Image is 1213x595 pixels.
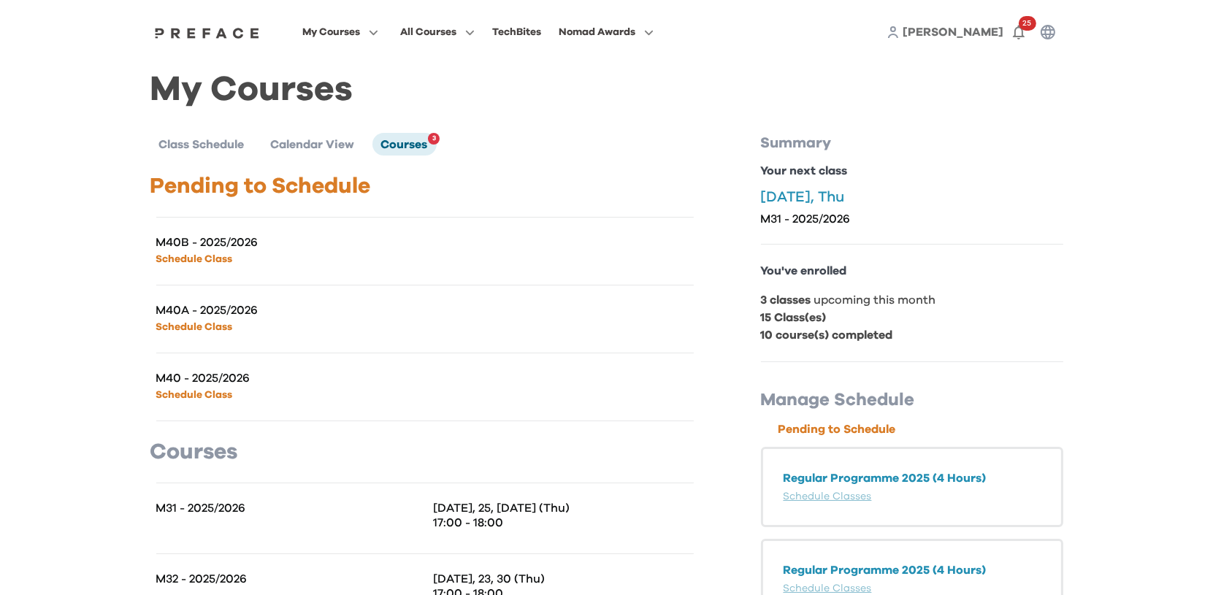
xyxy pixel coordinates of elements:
p: Pending to Schedule [150,173,700,199]
a: Schedule Classes [784,491,872,502]
div: TechBites [492,23,541,41]
a: Schedule Class [156,322,233,332]
p: M40 - 2025/2026 [156,371,425,385]
p: [DATE], 25, [DATE] (Thu) [434,501,694,515]
b: 10 course(s) completed [761,329,893,341]
a: Preface Logo [151,26,264,38]
p: Your next class [761,162,1063,180]
button: My Courses [298,23,383,42]
b: 15 Class(es) [761,312,827,323]
p: Regular Programme 2025 (4 Hours) [784,469,1041,487]
h1: My Courses [150,82,1063,98]
p: Pending to Schedule [778,421,1063,438]
a: [PERSON_NAME] [903,23,1004,41]
p: M31 - 2025/2026 [761,212,1063,226]
a: Schedule Classes [784,583,872,594]
a: Schedule Class [156,390,233,400]
b: 3 classes [761,294,811,306]
span: Nomad Awards [559,23,635,41]
p: Manage Schedule [761,388,1063,412]
p: Summary [761,133,1063,153]
p: [DATE], 23, 30 (Thu) [434,572,694,586]
p: [DATE], Thu [761,188,1063,206]
span: Class Schedule [159,139,245,150]
span: All Courses [400,23,456,41]
p: Courses [150,439,700,465]
p: M31 - 2025/2026 [156,501,425,515]
p: 17:00 - 18:00 [434,515,694,530]
button: 25 [1004,18,1033,47]
button: Nomad Awards [554,23,658,42]
p: Regular Programme 2025 (4 Hours) [784,561,1041,579]
p: upcoming this month [761,291,1063,309]
span: My Courses [302,23,360,41]
img: Preface Logo [151,27,264,39]
p: You've enrolled [761,262,1063,280]
a: Schedule Class [156,254,233,264]
p: M40A - 2025/2026 [156,303,425,318]
span: Courses [381,139,428,150]
span: [PERSON_NAME] [903,26,1004,38]
p: M40B - 2025/2026 [156,235,425,250]
span: 3 [432,130,436,147]
span: Calendar View [271,139,355,150]
button: All Courses [396,23,479,42]
span: 25 [1019,16,1036,31]
p: M32 - 2025/2026 [156,572,425,586]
